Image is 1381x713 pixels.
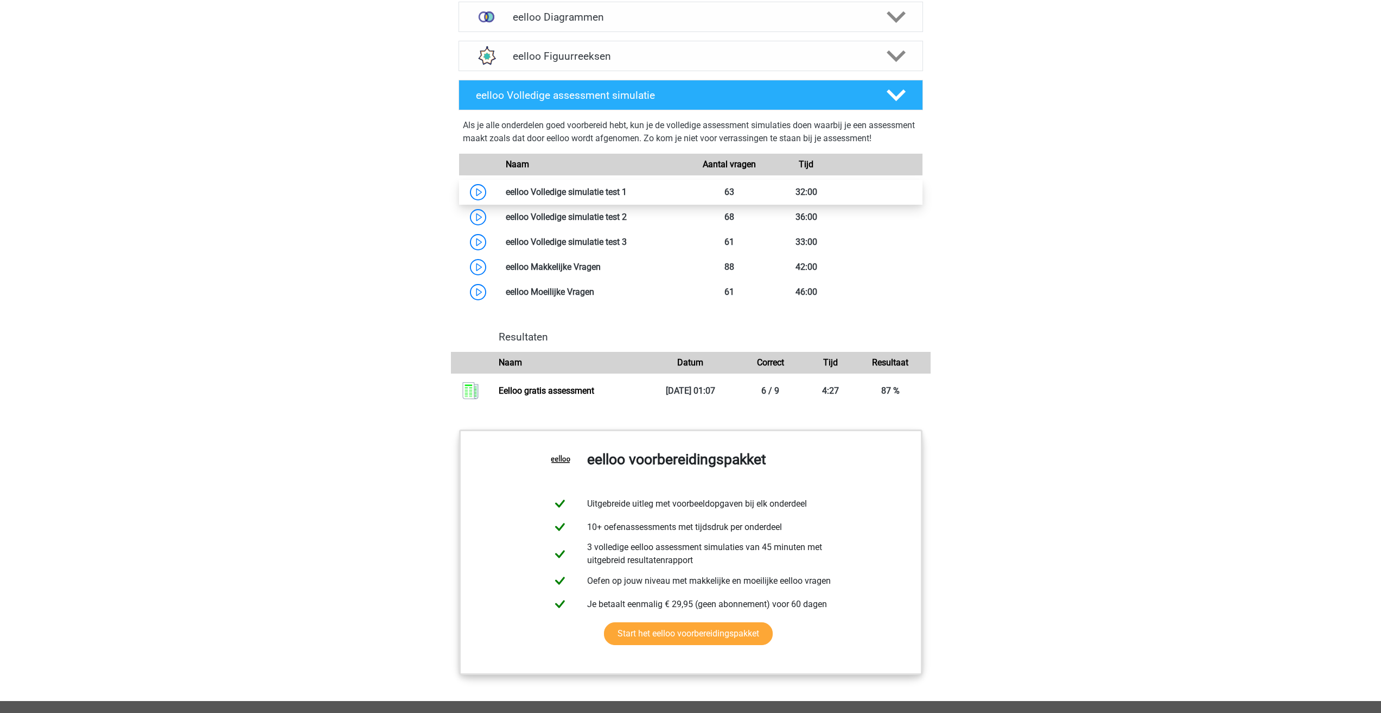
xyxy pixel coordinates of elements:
[472,42,500,70] img: figuurreeksen
[454,41,927,71] a: figuurreeksen eelloo Figuurreeksen
[768,158,845,171] div: Tijd
[651,356,730,369] div: Datum
[604,622,773,645] a: Start het eelloo voorbereidingspakket
[454,2,927,32] a: venn diagrammen eelloo Diagrammen
[498,261,691,274] div: eelloo Makkelijke Vragen
[498,236,691,249] div: eelloo Volledige simulatie test 3
[498,211,691,224] div: eelloo Volledige simulatie test 2
[850,356,930,369] div: Resultaat
[499,331,922,343] h4: Resultaten
[498,158,691,171] div: Naam
[810,356,850,369] div: Tijd
[498,286,691,299] div: eelloo Moeilijke Vragen
[513,50,868,62] h4: eelloo Figuurreeksen
[463,119,919,149] div: Als je alle onderdelen goed voorbereid hebt, kun je de volledige assessment simulaties doen waarb...
[513,11,868,23] h4: eelloo Diagrammen
[498,186,691,199] div: eelloo Volledige simulatie test 1
[476,89,869,102] h4: eelloo Volledige assessment simulatie
[730,356,810,369] div: Correct
[472,3,500,31] img: venn diagrammen
[690,158,767,171] div: Aantal vragen
[499,386,594,396] a: Eelloo gratis assessment
[454,80,927,110] a: eelloo Volledige assessment simulatie
[491,356,651,369] div: Naam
